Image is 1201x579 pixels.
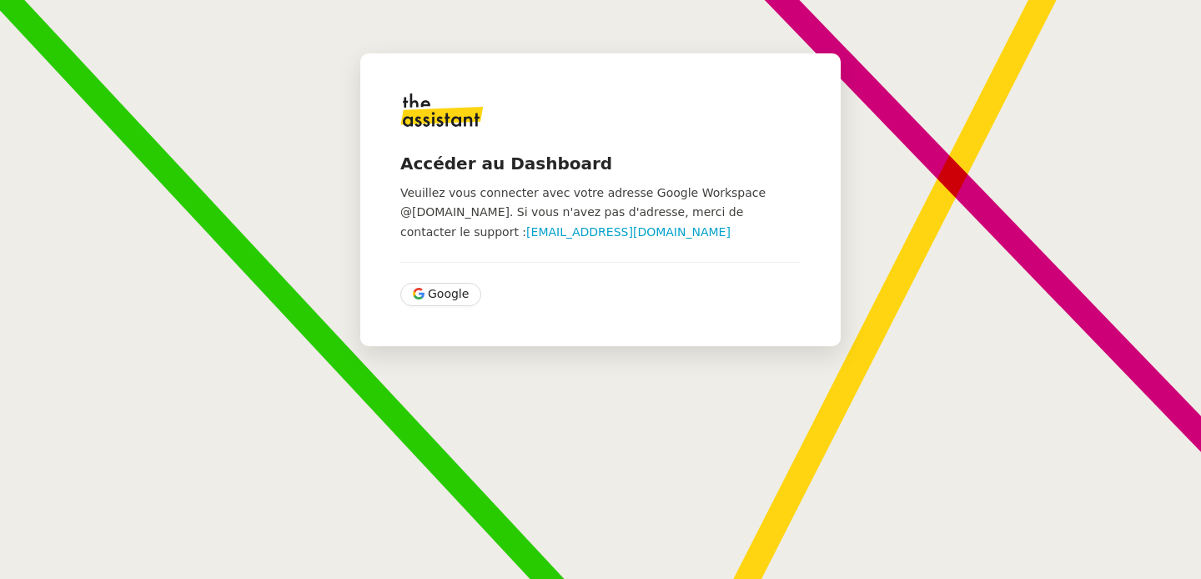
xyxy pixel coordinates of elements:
span: Veuillez vous connecter avec votre adresse Google Workspace @[DOMAIN_NAME]. Si vous n'avez pas d'... [400,186,766,239]
span: Google [428,284,469,304]
h4: Accéder au Dashboard [400,152,801,175]
a: [EMAIL_ADDRESS][DOMAIN_NAME] [526,225,731,239]
button: Google [400,283,481,306]
img: logo [400,93,484,127]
